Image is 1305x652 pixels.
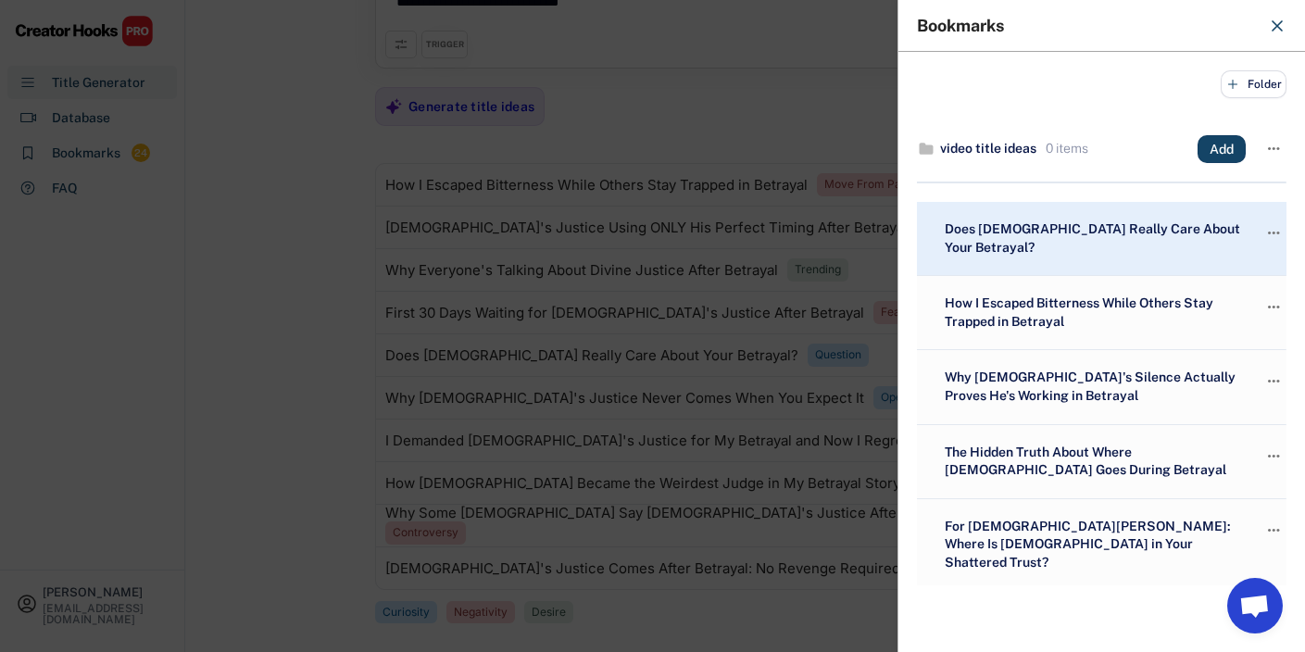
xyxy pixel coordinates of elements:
[940,295,1246,331] div: How I Escaped Bitterness While Others Stay Trapped in Betrayal
[917,18,1257,34] div: Bookmarks
[940,140,1036,158] div: video title ideas
[1041,140,1088,158] div: 0 items
[1268,520,1280,540] text: 
[1264,220,1283,246] button: 
[1264,295,1283,320] button: 
[940,444,1246,480] div: The Hidden Truth About Where [DEMOGRAPHIC_DATA] Goes During Betrayal
[940,518,1246,572] div: For [DEMOGRAPHIC_DATA][PERSON_NAME]: Where Is [DEMOGRAPHIC_DATA] in Your Shattered Trust?
[1268,372,1280,392] text: 
[1268,223,1280,243] text: 
[1198,135,1246,163] button: Add
[1221,70,1286,98] button: Folder
[940,369,1246,405] div: Why [DEMOGRAPHIC_DATA]'s Silence Actually Proves He's Working in Betrayal
[1268,446,1280,466] text: 
[1264,518,1283,544] button: 
[1264,369,1283,395] button: 
[1227,578,1283,633] a: Open chat
[1268,139,1280,158] text: 
[1264,444,1283,470] button: 
[1268,297,1280,317] text: 
[940,220,1246,257] div: Does [DEMOGRAPHIC_DATA] Really Care About Your Betrayal?
[1264,136,1283,162] button: 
